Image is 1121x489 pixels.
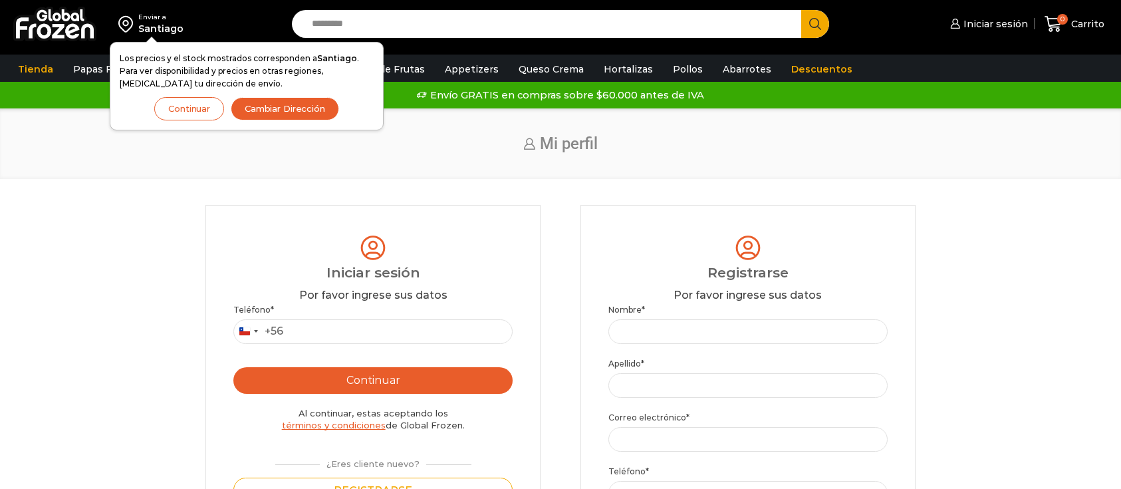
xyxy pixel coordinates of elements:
[1068,17,1104,31] span: Carrito
[233,288,512,303] div: Por favor ingrese sus datos
[118,13,138,35] img: address-field-icon.svg
[438,57,505,82] a: Appetizers
[234,320,283,343] button: Selected country
[120,52,374,90] p: Los precios y el stock mostrados corresponden a . Para ver disponibilidad y precios en otras regi...
[608,288,887,303] div: Por favor ingrese sus datos
[960,17,1028,31] span: Iniciar sesión
[269,453,478,470] div: ¿Eres cliente nuevo?
[317,53,357,63] strong: Santiago
[265,323,283,340] div: +56
[597,57,660,82] a: Hortalizas
[1041,9,1108,40] a: 0 Carrito
[608,357,887,370] label: Apellido
[801,10,829,38] button: Search button
[66,57,140,82] a: Papas Fritas
[947,11,1028,37] a: Iniciar sesión
[233,303,512,316] label: Teléfono
[233,367,512,394] button: Continuar
[282,420,386,430] a: términos y condiciones
[608,303,887,316] label: Nombre
[231,97,339,120] button: Cambiar Dirección
[608,411,887,424] label: Correo electrónico
[608,465,887,478] label: Teléfono
[608,263,887,283] div: Registrarse
[138,13,184,22] div: Enviar a
[154,97,224,120] button: Continuar
[358,233,388,263] img: tabler-icon-user-circle.svg
[785,57,859,82] a: Descuentos
[666,57,709,82] a: Pollos
[733,233,763,263] img: tabler-icon-user-circle.svg
[11,57,60,82] a: Tienda
[342,57,432,82] a: Pulpa de Frutas
[138,22,184,35] div: Santiago
[233,263,512,283] div: Iniciar sesión
[540,134,598,153] span: Mi perfil
[1057,14,1068,25] span: 0
[716,57,778,82] a: Abarrotes
[233,407,512,432] div: Al continuar, estas aceptando los de Global Frozen.
[512,57,590,82] a: Queso Crema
